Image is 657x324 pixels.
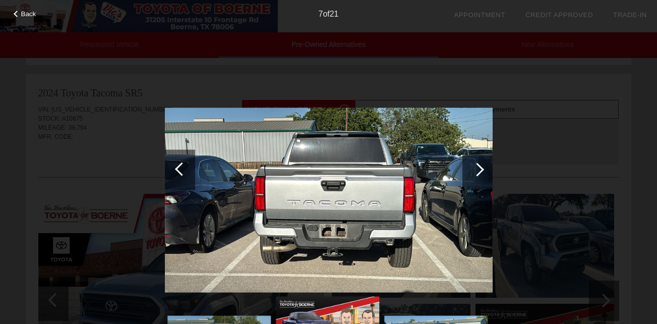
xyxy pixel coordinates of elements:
[330,10,339,18] span: 21
[21,10,36,18] span: Back
[613,11,647,19] a: Trade-In
[454,11,505,19] a: Appointment
[525,11,593,19] a: Credit Approved
[165,108,493,293] img: image.aspx
[318,10,323,18] span: 7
